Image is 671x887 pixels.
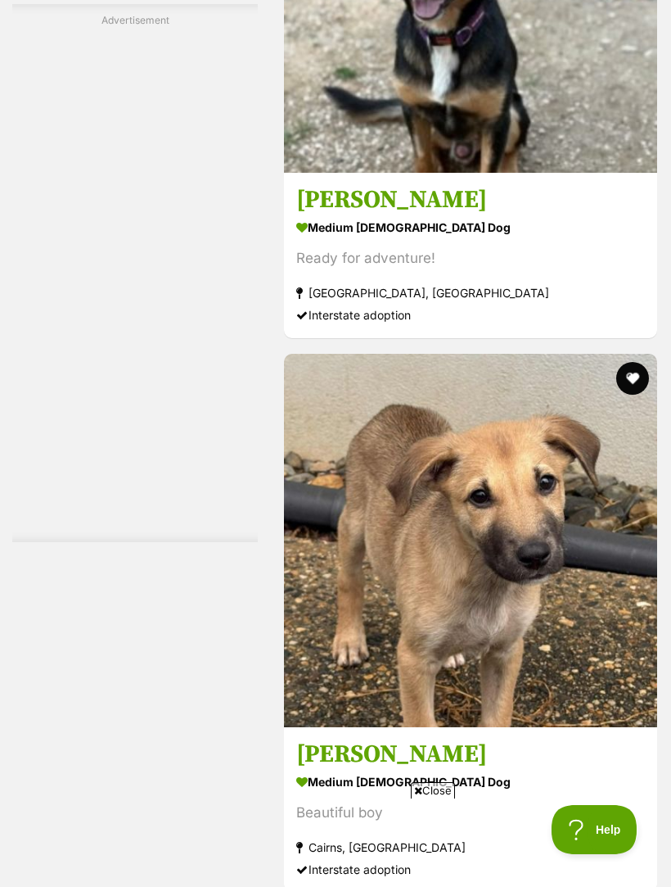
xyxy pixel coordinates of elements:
[296,184,645,215] h3: [PERSON_NAME]
[616,362,649,395] button: favourite
[38,805,633,879] iframe: Advertisement
[296,282,645,304] strong: [GEOGRAPHIC_DATA], [GEOGRAPHIC_DATA]
[296,771,645,794] strong: medium [DEMOGRAPHIC_DATA] Dog
[12,4,258,542] div: Advertisement
[411,782,455,799] span: Close
[296,247,645,269] div: Ready for adventure!
[284,172,657,338] a: [PERSON_NAME] medium [DEMOGRAPHIC_DATA] Dog Ready for adventure! [GEOGRAPHIC_DATA], [GEOGRAPHIC_D...
[296,304,645,326] div: Interstate adoption
[552,805,638,854] iframe: Help Scout Beacon - Open
[296,740,645,771] h3: [PERSON_NAME]
[296,215,645,239] strong: medium [DEMOGRAPHIC_DATA] Dog
[70,34,200,526] iframe: Advertisement
[284,354,657,727] img: Lawson - Australian Kelpie Dog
